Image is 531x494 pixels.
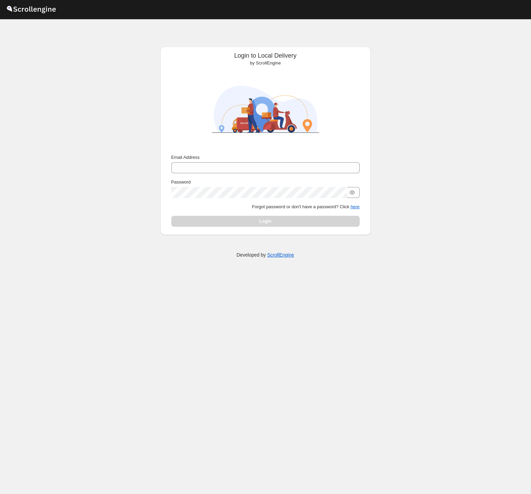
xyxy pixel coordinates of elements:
p: Developed by [236,251,294,258]
span: by ScrollEngine [250,60,281,66]
img: ScrollEngine [206,69,325,149]
span: Password [171,179,191,185]
a: ScrollEngine [267,252,294,258]
button: here [350,204,359,209]
p: Forgot password or don't have a password? Click [171,203,360,210]
span: Email Address [171,155,200,160]
div: Login to Local Delivery [166,52,365,67]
